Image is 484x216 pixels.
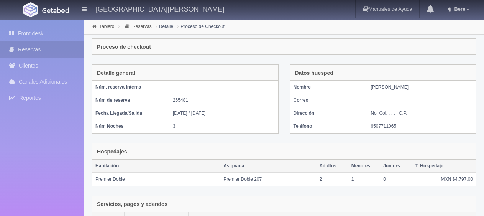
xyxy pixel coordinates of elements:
[290,107,368,120] th: Dirección
[132,24,152,29] a: Reservas
[92,107,170,120] th: Fecha Llegada/Salida
[348,160,380,173] th: Menores
[316,160,348,173] th: Adultos
[368,120,476,133] td: 6507711065
[295,70,333,76] h4: Datos huesped
[97,70,135,76] h4: Detalle general
[316,173,348,186] td: 2
[97,149,127,155] h4: Hospedajes
[220,173,316,186] td: Premier Doble 207
[290,94,368,107] th: Correo
[23,2,38,17] img: Getabed
[412,173,476,186] td: MXN $4,797.00
[92,81,170,94] th: Núm. reserva interna
[92,120,170,133] th: Núm Noches
[412,160,476,173] th: T. Hospedaje
[97,44,151,50] h4: Proceso de checkout
[290,120,368,133] th: Teléfono
[97,201,167,207] h4: Servicios, pagos y adendos
[348,173,380,186] td: 1
[220,160,316,173] th: Asignada
[380,160,412,173] th: Juniors
[92,160,220,173] th: Habitación
[290,81,368,94] th: Nombre
[368,107,476,120] td: No, Col. , , , , C.P.
[170,94,278,107] td: 265481
[175,23,226,30] li: Proceso de Checkout
[368,81,476,94] td: [PERSON_NAME]
[380,173,412,186] td: 0
[92,94,170,107] th: Núm de reserva
[154,23,175,30] li: Detalle
[96,4,224,13] h4: [GEOGRAPHIC_DATA][PERSON_NAME]
[170,107,278,120] td: [DATE] / [DATE]
[42,7,69,13] img: Getabed
[99,24,114,29] a: Tablero
[170,120,278,133] td: 3
[92,173,220,186] td: Premier Doble
[452,6,465,12] span: Bere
